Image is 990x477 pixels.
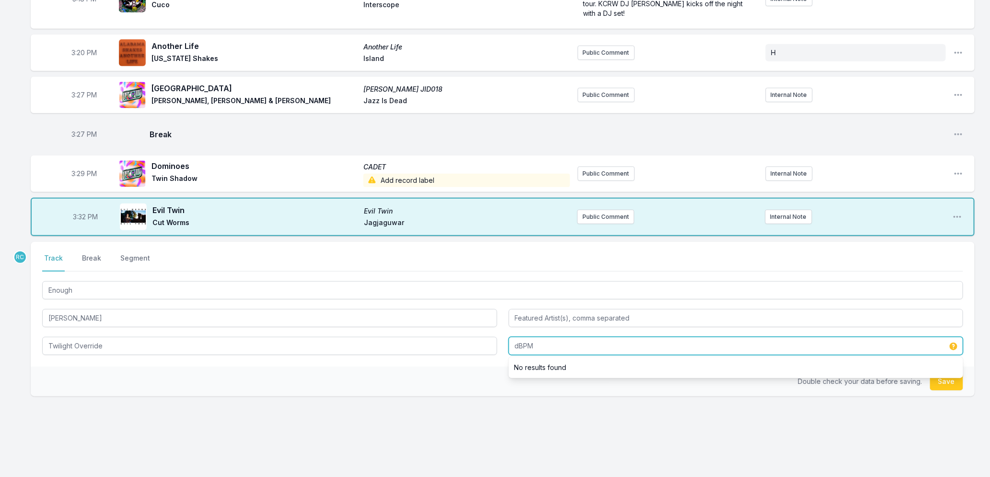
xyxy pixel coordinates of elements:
button: Public Comment [578,88,635,102]
button: Public Comment [578,46,635,60]
span: H [771,48,776,57]
input: Album Title [42,337,497,355]
span: Timestamp [73,212,98,222]
span: Dominoes [151,160,358,172]
span: Double check your data before saving. [798,377,922,385]
button: Open playlist item options [954,90,963,100]
span: Break [150,129,946,140]
button: Track [42,253,65,272]
span: [GEOGRAPHIC_DATA] [151,83,358,94]
span: Add record label [363,174,570,187]
img: Tony Allen JID018 [119,82,146,108]
span: Timestamp [72,169,97,179]
button: Segment [118,253,152,272]
span: [US_STATE] Shakes [151,54,358,65]
button: Open playlist item options [954,48,963,58]
input: Record Label [509,337,964,355]
input: Artist [42,309,497,327]
span: [PERSON_NAME], [PERSON_NAME] & [PERSON_NAME] [151,96,358,107]
li: No results found [509,359,964,376]
button: Open playlist item options [954,169,963,179]
span: Evil Twin [152,204,358,216]
button: Break [80,253,103,272]
input: Featured Artist(s), comma separated [509,309,964,327]
button: Public Comment [577,210,634,224]
button: Public Comment [578,167,635,181]
span: Island [363,54,570,65]
span: Another Life [151,40,358,52]
span: Twin Shadow [151,174,358,187]
p: Raul Campos [13,250,27,264]
span: Jazz Is Dead [363,96,570,107]
button: Internal Note [766,88,813,102]
span: Cut Worms [152,218,358,229]
button: Open playlist item options [954,130,963,139]
button: Internal Note [765,210,812,224]
span: Another Life [363,42,570,52]
img: Evil Twin [120,203,147,230]
span: CADET [363,162,570,172]
button: Internal Note [766,167,813,181]
img: CADET [119,160,146,187]
img: Another Life [119,39,146,66]
button: Save [930,372,963,391]
span: Timestamp [72,130,97,139]
span: [PERSON_NAME] JID018 [363,84,570,94]
span: Evil Twin [364,206,570,216]
input: Track Title [42,281,963,299]
button: Open playlist item options [953,212,962,222]
span: Timestamp [72,90,97,100]
span: Timestamp [72,48,97,58]
span: Jagjaguwar [364,218,570,229]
